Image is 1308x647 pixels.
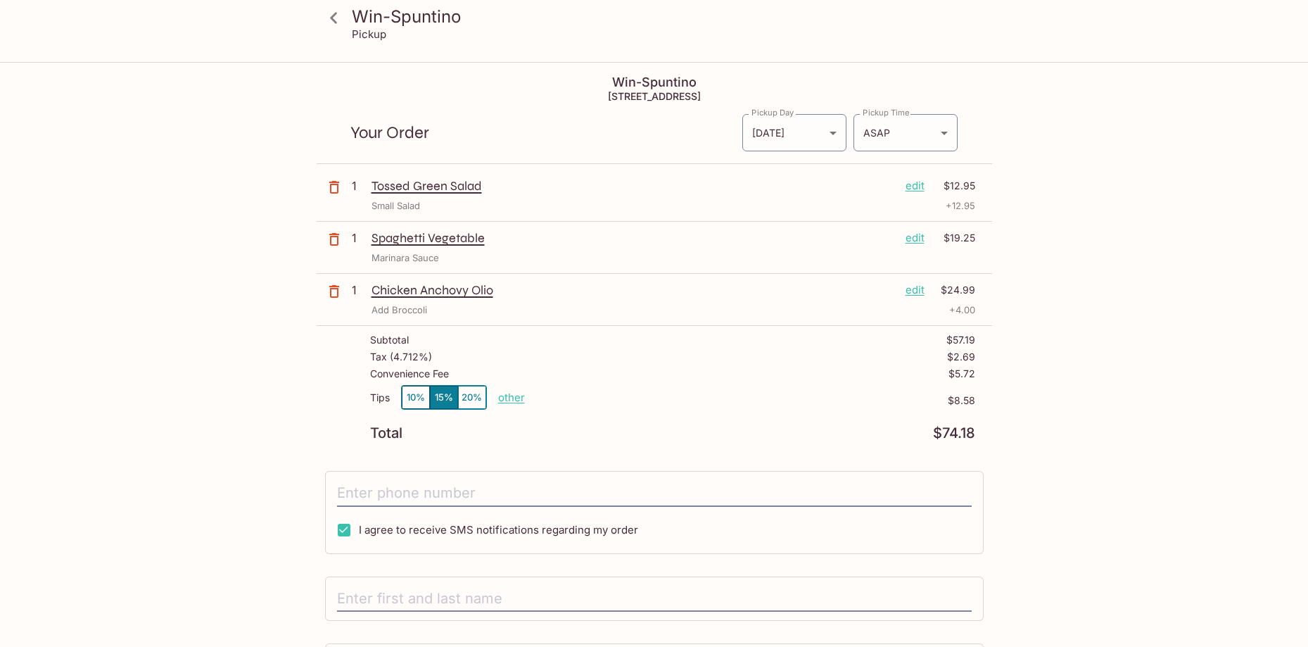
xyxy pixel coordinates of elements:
span: I agree to receive SMS notifications regarding my order [359,523,638,536]
p: Marinara Sauce [372,251,439,265]
label: Pickup Time [863,107,910,118]
p: 1 [352,230,366,246]
h4: Win-Spuntino [317,75,992,90]
p: Convenience Fee [370,368,449,379]
p: $12.95 [933,178,975,194]
p: 1 [352,178,366,194]
p: edit [906,282,925,298]
p: Tax ( 4.712% ) [370,351,432,363]
p: $8.58 [525,395,975,406]
button: 15% [430,386,458,409]
button: 10% [402,386,430,409]
button: other [498,391,525,404]
p: $5.72 [948,368,975,379]
button: 20% [458,386,486,409]
input: Enter first and last name [337,586,972,613]
p: Pickup [352,27,386,41]
p: + 4.00 [949,303,975,317]
p: Spaghetti Vegetable [372,230,894,246]
p: Tossed Green Salad [372,178,894,194]
p: $2.69 [947,351,975,363]
p: Chicken Anchovy Olio [372,282,894,298]
p: Small Salad [372,199,420,213]
p: edit [906,230,925,246]
p: Add Broccoli [372,303,427,317]
input: Enter phone number [337,480,972,507]
p: $19.25 [933,230,975,246]
p: $24.99 [933,282,975,298]
p: $57.19 [946,334,975,346]
label: Pickup Day [751,107,794,118]
p: Subtotal [370,334,409,346]
p: Total [370,427,402,440]
p: + 12.95 [946,199,975,213]
p: Your Order [350,126,742,139]
h3: Win-Spuntino [352,6,981,27]
p: $74.18 [933,427,975,440]
div: [DATE] [742,114,846,151]
p: edit [906,178,925,194]
h5: [STREET_ADDRESS] [317,90,992,102]
div: ASAP [853,114,958,151]
p: 1 [352,282,366,298]
p: Tips [370,392,390,403]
